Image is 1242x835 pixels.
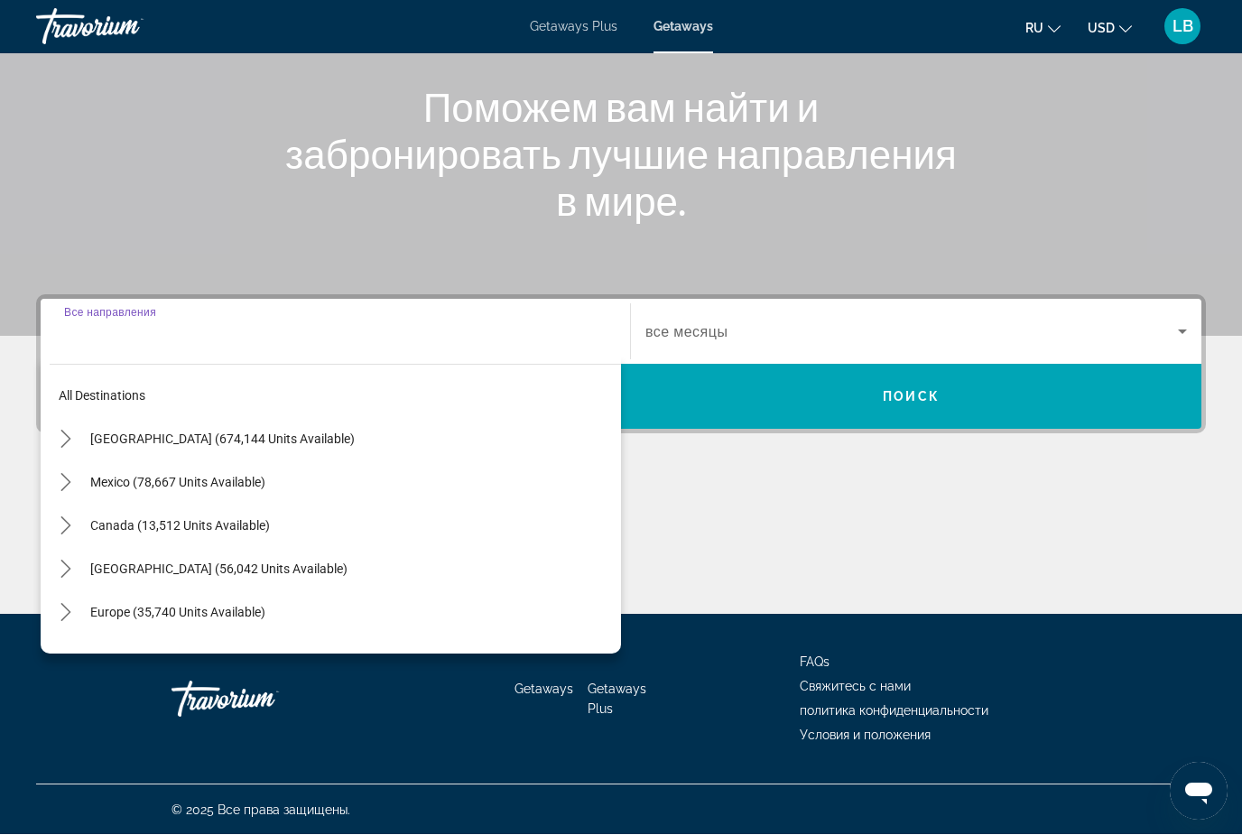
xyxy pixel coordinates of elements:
button: Toggle Europe (35,740 units available) submenu [50,598,81,629]
a: FAQs [800,655,830,670]
span: ru [1025,22,1043,36]
span: Поиск [883,390,940,404]
span: Все направления [64,306,156,319]
button: Change currency [1088,15,1132,42]
a: политика конфиденциальности [800,704,988,719]
button: Toggle United States (674,144 units available) submenu [50,424,81,456]
a: Getaways Plus [530,20,617,34]
span: LB [1172,18,1193,36]
button: Toggle Canada (13,512 units available) submenu [50,511,81,543]
button: Select destination: Canada (13,512 units available) [81,510,621,543]
button: Toggle Australia (3,134 units available) submenu [50,641,81,673]
a: Свяжитесь с нами [800,680,911,694]
button: Select destination: Caribbean & Atlantic Islands (56,042 units available) [81,553,621,586]
span: Mexico (78,667 units available) [90,476,265,490]
div: Search widget [41,300,1201,430]
span: All destinations [59,389,145,404]
a: Go Home [171,673,352,727]
span: © 2025 Все права защищены. [171,803,350,818]
button: User Menu [1159,8,1206,46]
button: Select destination: Mexico (78,667 units available) [81,467,621,499]
span: Canada (13,512 units available) [90,519,270,533]
button: Change language [1025,15,1061,42]
button: Select destination: United States (674,144 units available) [81,423,621,456]
button: Toggle Mexico (78,667 units available) submenu [50,468,81,499]
input: Select destination [64,322,607,344]
span: [GEOGRAPHIC_DATA] (56,042 units available) [90,562,348,577]
span: Europe (35,740 units available) [90,606,265,620]
a: Условия и положения [800,728,931,743]
h1: Поможем вам найти и забронировать лучшие направления в мире. [283,84,959,225]
span: [GEOGRAPHIC_DATA] (674,144 units available) [90,432,355,447]
button: Search [621,365,1201,430]
button: Toggle Caribbean & Atlantic Islands (56,042 units available) submenu [50,554,81,586]
button: Select destination: Australia (3,134 units available) [81,640,621,673]
button: Select destination: All destinations [50,380,621,413]
a: Getaways [653,20,713,34]
div: Destination options [41,356,621,654]
button: Select destination: Europe (35,740 units available) [81,597,621,629]
iframe: Schaltfläche zum Öffnen des Messaging-Fensters [1170,763,1228,821]
span: все месяцы [645,324,728,341]
a: Getaways Plus [588,682,646,717]
span: USD [1088,22,1115,36]
a: Travorium [36,4,217,51]
a: Getaways [514,682,573,697]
